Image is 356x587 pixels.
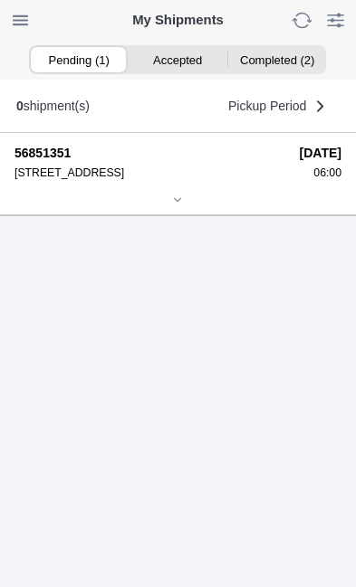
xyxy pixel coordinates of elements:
[228,99,306,112] span: Pickup Period
[29,47,128,72] ion-segment-button: Pending (1)
[14,146,287,160] strong: 56851351
[300,146,342,160] strong: [DATE]
[129,47,227,72] ion-segment-button: Accepted
[14,166,287,179] div: [STREET_ADDRESS]
[16,99,24,113] b: 0
[16,99,90,113] div: shipment(s)
[227,47,326,72] ion-segment-button: Completed (2)
[300,166,342,179] div: 06:00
